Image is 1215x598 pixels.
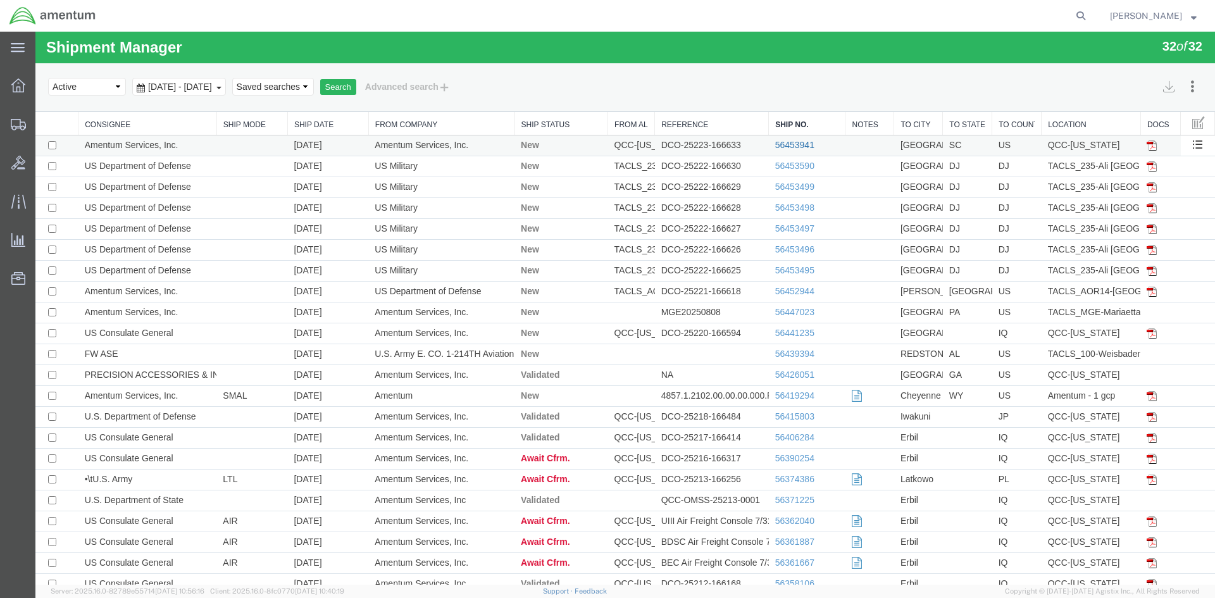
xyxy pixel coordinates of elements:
[957,417,1006,438] td: IQ
[333,459,479,480] td: Amentum Services, Inc
[1111,526,1121,537] img: pdf.gif
[859,292,907,313] td: [GEOGRAPHIC_DATA]
[740,401,779,411] a: 56406284
[573,292,620,313] td: QCC-[US_STATE]
[740,234,779,244] a: 56453495
[740,254,779,265] a: 56452944
[907,104,957,125] td: SC
[252,187,333,208] td: [DATE]
[43,354,182,375] td: Amentum Services, Inc.
[620,104,733,125] td: DCO-25223-166633
[907,313,957,333] td: AL
[740,359,779,369] a: 56419294
[957,292,1006,313] td: IQ
[859,417,907,438] td: Erbil
[740,88,803,99] a: Ship No.
[907,250,957,271] td: [GEOGRAPHIC_DATA]
[907,271,957,292] td: PA
[859,313,907,333] td: REDSTONE ARSENAL
[957,459,1006,480] td: IQ
[333,417,479,438] td: Amentum Services, Inc.
[1006,146,1106,166] td: TACLS_235-Ali [GEOGRAPHIC_DATA], [GEOGRAPHIC_DATA]
[49,88,175,99] a: Consignee
[1111,130,1121,140] img: pdf.gif
[573,417,620,438] td: QCC-[US_STATE]
[573,80,620,104] th: From Alias
[957,187,1006,208] td: DJ
[340,88,473,99] a: From Company
[740,317,779,327] a: 56439394
[485,442,535,452] span: Await Cfrm.
[1111,380,1121,390] img: pdf.gif
[43,501,182,521] td: US Consulate General
[43,125,182,146] td: US Department of Defense
[43,292,182,313] td: US Consulate General
[859,459,907,480] td: Erbil
[252,438,333,459] td: [DATE]
[485,129,504,139] span: New
[1006,354,1106,375] td: Amentum - 1 gcp
[957,542,1006,563] td: IQ
[740,484,779,494] a: 56362040
[859,501,907,521] td: Erbil
[1006,125,1106,146] td: TACLS_235-Ali [GEOGRAPHIC_DATA], [GEOGRAPHIC_DATA]
[575,587,607,595] a: Feedback
[573,375,620,396] td: QCC-[US_STATE]
[485,213,504,223] span: New
[957,375,1006,396] td: JP
[285,47,321,64] button: Search
[740,275,779,285] a: 56447023
[1105,80,1145,104] th: Docs
[1006,313,1106,333] td: TACLS_100-Weisbaden, [GEOGRAPHIC_DATA]
[252,459,333,480] td: [DATE]
[485,108,504,118] span: New
[333,313,479,333] td: U.S. Army E. CO. 1-214TH Aviation Regiment
[1109,8,1197,23] button: [PERSON_NAME]
[1111,547,1121,558] img: pdf.gif
[957,125,1006,146] td: DJ
[181,438,252,459] td: LTL
[43,417,182,438] td: US Consulate General
[333,187,479,208] td: US Military
[963,88,999,99] a: To Country
[333,333,479,354] td: Amentum Services, Inc.
[333,146,479,166] td: US Military
[859,125,907,146] td: [GEOGRAPHIC_DATA]
[740,192,779,202] a: 56453497
[620,459,733,480] td: QCC-OMSS-25213-0001
[620,80,733,104] th: Reference
[957,501,1006,521] td: IQ
[485,171,504,181] span: New
[620,501,733,521] td: BDSC Air Freight Console 7/31
[479,80,572,104] th: Ship Status
[252,480,333,501] td: [DATE]
[957,208,1006,229] td: DJ
[1152,80,1174,103] button: Manage table columns
[573,104,620,125] td: QCC-[US_STATE]
[620,208,733,229] td: DCO-25222-166626
[573,229,620,250] td: TACLS_235-Ali [GEOGRAPHIC_DATA], [GEOGRAPHIC_DATA]
[859,375,907,396] td: Iwakuni
[333,375,479,396] td: Amentum Services, Inc.
[620,333,733,354] td: NA
[43,104,182,125] td: Amentum Services, Inc.
[859,250,907,271] td: [PERSON_NAME]
[907,166,957,187] td: DJ
[1006,501,1106,521] td: QCC-[US_STATE]
[1111,109,1121,119] img: pdf.gif
[43,333,182,354] td: PRECISION ACCESSORIES & INSTRUMENTS
[188,88,246,99] a: Ship Mode
[1111,234,1121,244] img: pdf.gif
[620,396,733,417] td: DCO-25217-166414
[859,333,907,354] td: [GEOGRAPHIC_DATA]
[485,254,504,265] span: New
[43,396,182,417] td: US Consulate General
[9,6,96,25] img: logo
[43,521,182,542] td: US Consulate General
[252,125,333,146] td: [DATE]
[252,292,333,313] td: [DATE]
[859,80,907,104] th: To City
[1112,88,1138,99] a: Docs
[1006,396,1106,417] td: QCC-[US_STATE]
